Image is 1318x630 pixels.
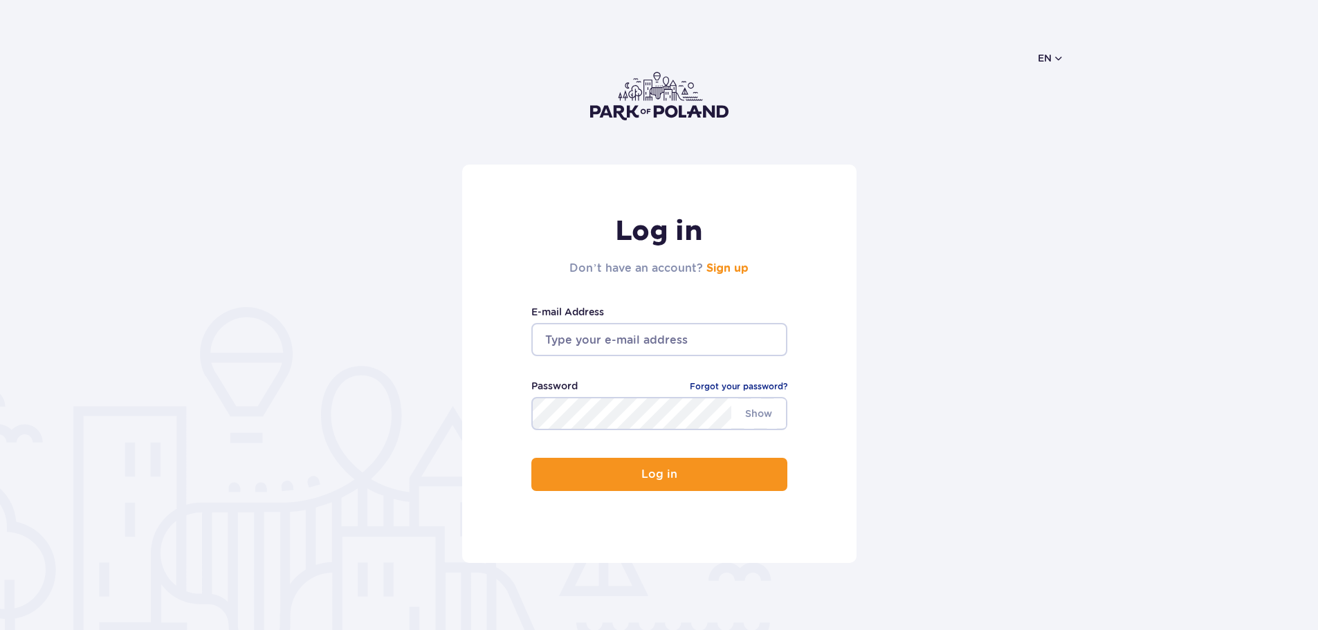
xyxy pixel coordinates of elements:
[690,380,787,393] a: Forgot your password?
[1038,51,1064,65] button: en
[706,263,749,274] a: Sign up
[731,399,786,428] span: Show
[641,468,677,481] p: Log in
[531,304,787,319] label: E-mail Address
[531,458,787,491] button: Log in
[590,72,729,120] img: Park of Poland logo
[569,214,748,249] h1: Log in
[531,323,787,356] input: Type your e-mail address
[569,260,748,277] h2: Don’t have an account?
[531,378,578,393] label: Password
